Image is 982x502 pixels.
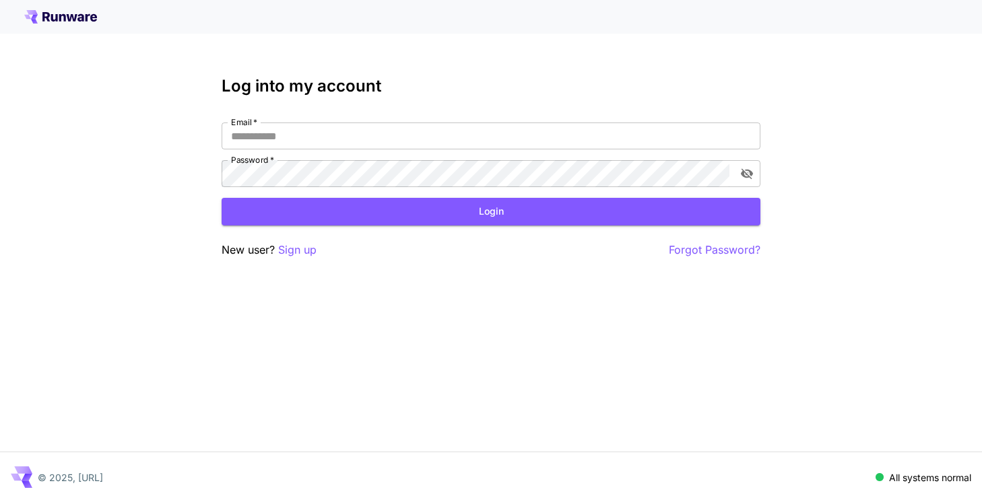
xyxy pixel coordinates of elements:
[889,470,971,485] p: All systems normal
[38,470,103,485] p: © 2025, [URL]
[278,242,317,258] button: Sign up
[735,162,759,186] button: toggle password visibility
[669,242,760,258] button: Forgot Password?
[222,77,760,96] h3: Log into my account
[222,198,760,225] button: Login
[222,242,317,258] p: New user?
[231,154,274,166] label: Password
[231,116,257,128] label: Email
